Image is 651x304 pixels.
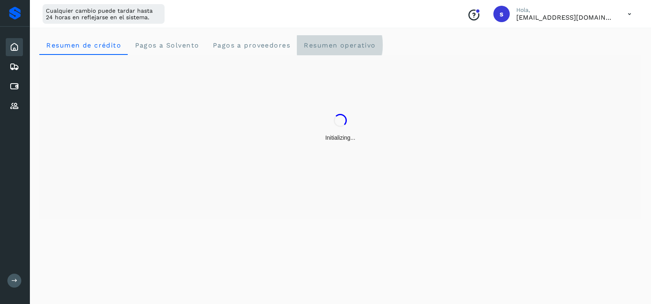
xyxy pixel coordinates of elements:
[6,77,23,95] div: Cuentas por pagar
[6,58,23,76] div: Embarques
[43,4,165,24] div: Cualquier cambio puede tardar hasta 24 horas en reflejarse en el sistema.
[46,41,121,49] span: Resumen de crédito
[6,38,23,56] div: Inicio
[516,7,615,14] p: Hola,
[212,41,290,49] span: Pagos a proveedores
[134,41,199,49] span: Pagos a Solvento
[303,41,376,49] span: Resumen operativo
[516,14,615,21] p: smedina@niagarawater.com
[6,97,23,115] div: Proveedores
